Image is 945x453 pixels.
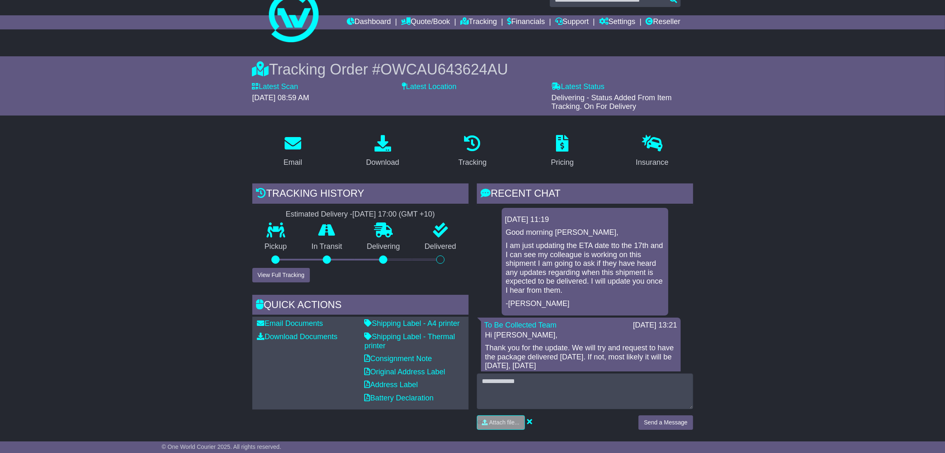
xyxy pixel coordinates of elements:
[412,242,469,251] p: Delivered
[252,268,310,282] button: View Full Tracking
[353,210,435,219] div: [DATE] 17:00 (GMT +10)
[506,228,664,237] p: Good morning [PERSON_NAME],
[365,368,445,376] a: Original Address Label
[365,381,418,389] a: Address Label
[599,15,636,29] a: Settings
[507,15,545,29] a: Financials
[366,157,399,168] div: Download
[355,242,413,251] p: Delivering
[252,242,300,251] p: Pickup
[453,132,492,171] a: Tracking
[257,333,338,341] a: Download Documents
[365,319,460,328] a: Shipping Label - A4 printer
[546,132,579,171] a: Pricing
[299,242,355,251] p: In Transit
[365,333,455,350] a: Shipping Label - Thermal printer
[631,132,674,171] a: Insurance
[365,354,432,363] a: Consignment Note
[506,241,664,295] p: I am just updating the ETA date tto the 17th and I can see my colleague is working on this shipme...
[380,61,508,78] span: OWCAU643624AU
[162,443,281,450] span: © One World Courier 2025. All rights reserved.
[460,15,497,29] a: Tracking
[477,183,693,206] div: RECENT CHAT
[555,15,589,29] a: Support
[638,415,693,430] button: Send a Message
[252,60,693,78] div: Tracking Order #
[252,82,298,92] label: Latest Scan
[278,132,307,171] a: Email
[347,15,391,29] a: Dashboard
[506,299,664,308] p: -[PERSON_NAME]
[252,210,469,219] div: Estimated Delivery -
[283,157,302,168] div: Email
[485,331,677,340] p: Hi [PERSON_NAME],
[365,394,434,402] a: Battery Declaration
[257,319,323,328] a: Email Documents
[252,94,309,102] span: [DATE] 08:59 AM
[505,215,665,224] div: [DATE] 11:19
[636,157,669,168] div: Insurance
[551,157,574,168] div: Pricing
[633,321,677,330] div: [DATE] 13:21
[401,15,450,29] a: Quote/Book
[551,82,604,92] label: Latest Status
[484,321,557,329] a: To Be Collected Team
[551,94,672,111] span: Delivering - Status Added From Item Tracking. On For Delivery
[402,82,457,92] label: Latest Location
[252,183,469,206] div: Tracking history
[361,132,405,171] a: Download
[485,344,677,371] p: Thank you for the update. We will try and request to have the package delivered [DATE]. If not, m...
[458,157,486,168] div: Tracking
[252,295,469,317] div: Quick Actions
[645,15,680,29] a: Reseller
